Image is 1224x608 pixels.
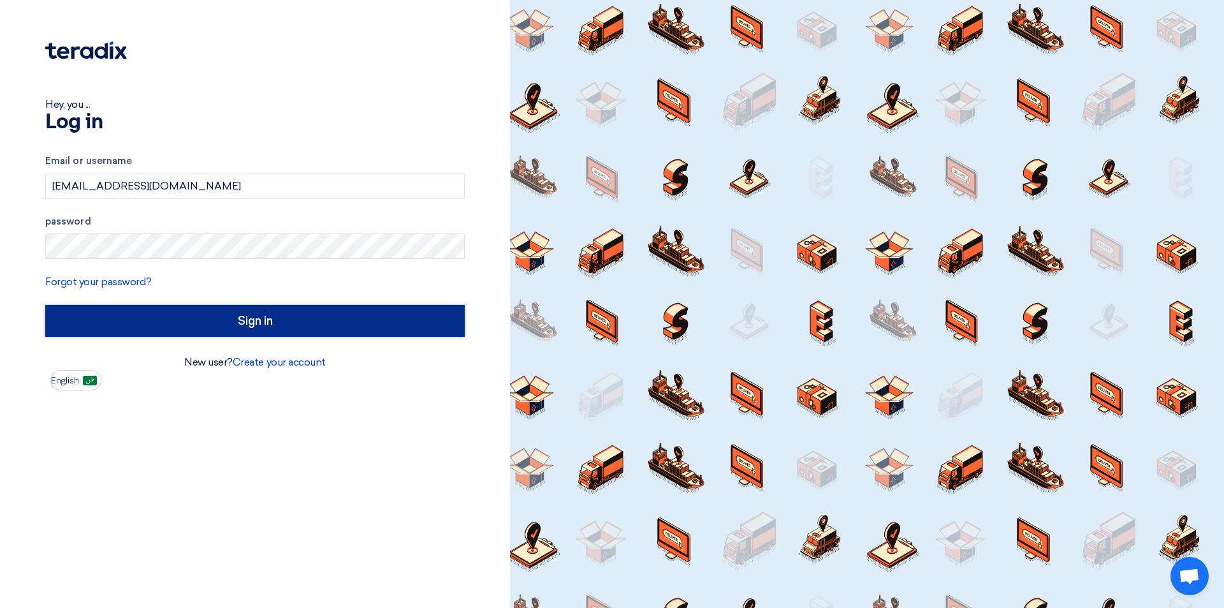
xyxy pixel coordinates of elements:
[45,155,132,167] font: Email or username
[45,112,103,133] font: Log in
[45,98,90,110] font: Hey, you ...
[45,216,91,227] font: password
[233,356,326,368] a: Create your account
[45,41,127,59] img: Teradix logo
[184,356,233,368] font: New user?
[51,375,79,386] font: English
[45,174,465,199] input: Enter your business email or username
[1170,557,1209,595] div: Open chat
[45,276,152,288] a: Forgot your password?
[45,305,465,337] input: Sign in
[83,376,97,385] img: ar-AR.png
[50,370,101,390] button: English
